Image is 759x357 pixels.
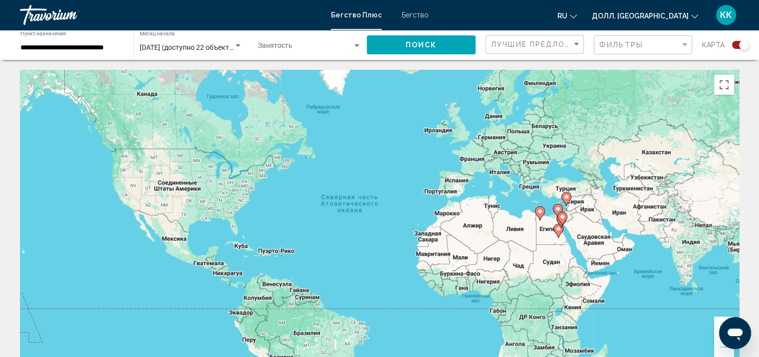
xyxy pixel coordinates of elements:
button: Пользовательское меню [713,4,739,25]
a: Бегство [402,11,429,19]
ya-tr-span: Долл. [GEOGRAPHIC_DATA] [592,12,689,20]
button: Фильтр [594,35,692,55]
button: Поиск [367,35,476,54]
mat-select: Сортировать по [491,40,581,49]
ya-tr-span: Лучшие предложения [491,40,596,48]
ya-tr-span: карта [702,41,725,49]
button: Включить полноэкранный режим [714,75,734,95]
ya-tr-span: КК [720,9,732,20]
a: Бегство Плюс [331,11,382,19]
button: Изменить валюту [592,8,698,23]
ya-tr-span: RU [557,12,567,20]
ya-tr-span: [DATE] (доступно 22 объекта) [140,43,236,51]
a: Травориум [20,5,321,25]
ya-tr-span: Поиск [406,41,437,49]
button: Увеличить [714,317,734,337]
button: Уменьшить [714,337,734,357]
ya-tr-span: Фильтры [599,41,643,49]
iframe: Кнопка запуска окна обмена сообщениями [719,317,751,349]
button: Изменить язык [557,8,577,23]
